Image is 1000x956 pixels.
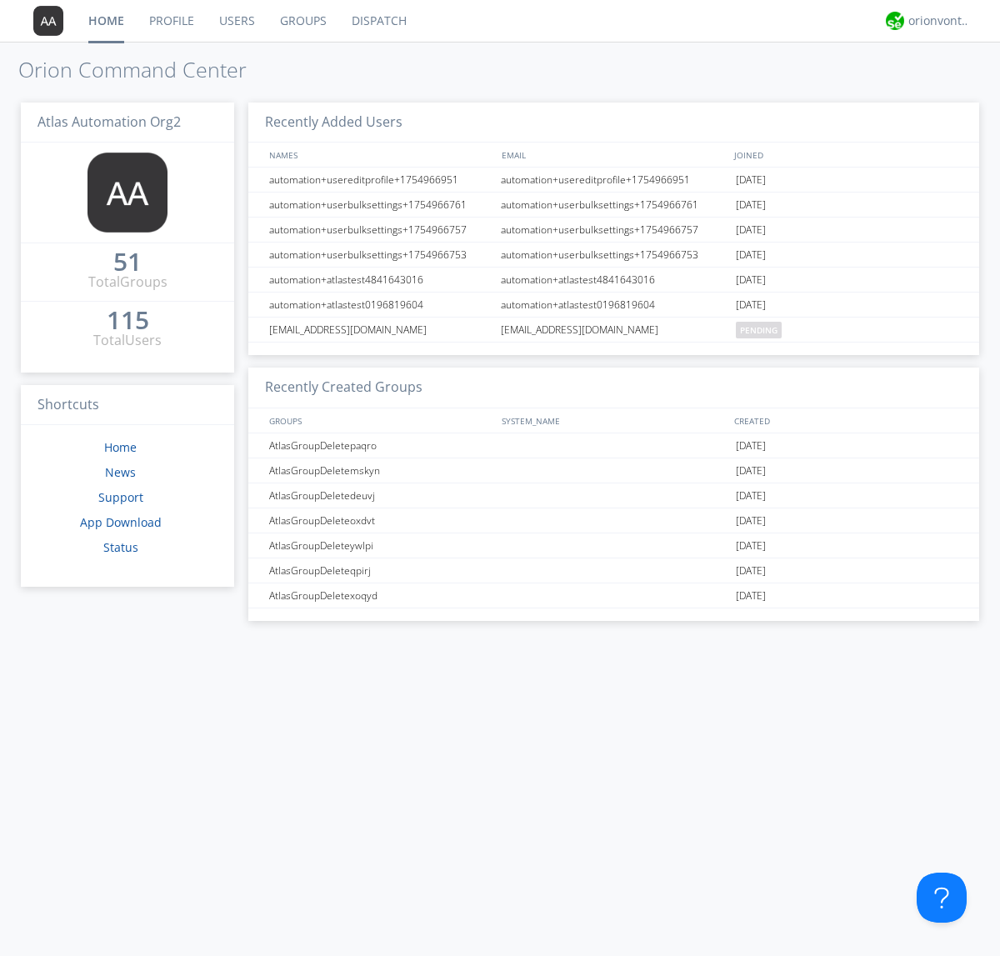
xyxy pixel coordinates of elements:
div: AtlasGroupDeleteoxdvt [265,508,496,533]
div: automation+usereditprofile+1754966951 [265,168,496,192]
a: automation+userbulksettings+1754966753automation+userbulksettings+1754966753[DATE] [248,243,979,268]
img: 29d36aed6fa347d5a1537e7736e6aa13 [886,12,904,30]
div: automation+userbulksettings+1754966761 [497,193,732,217]
span: [DATE] [736,483,766,508]
a: AtlasGroupDeletedeuvj[DATE] [248,483,979,508]
div: automation+userbulksettings+1754966753 [265,243,496,267]
a: automation+atlastest0196819604automation+atlastest0196819604[DATE] [248,293,979,318]
div: [EMAIL_ADDRESS][DOMAIN_NAME] [265,318,496,342]
a: App Download [80,514,162,530]
div: automation+usereditprofile+1754966951 [497,168,732,192]
div: GROUPS [265,408,493,433]
span: [DATE] [736,458,766,483]
span: [DATE] [736,168,766,193]
div: automation+userbulksettings+1754966757 [497,218,732,242]
span: [DATE] [736,558,766,583]
div: AtlasGroupDeletexoqyd [265,583,496,608]
h3: Recently Added Users [248,103,979,143]
div: AtlasGroupDeletemskyn [265,458,496,483]
div: 115 [107,312,149,328]
a: 115 [107,312,149,331]
a: 51 [113,253,142,273]
div: automation+atlastest0196819604 [265,293,496,317]
div: 51 [113,253,142,270]
div: automation+userbulksettings+1754966761 [265,193,496,217]
div: automation+userbulksettings+1754966757 [265,218,496,242]
img: 373638.png [87,153,167,233]
div: automation+atlastest4841643016 [265,268,496,292]
span: [DATE] [736,293,766,318]
div: Total Users [93,331,162,350]
div: JOINED [730,143,963,167]
div: AtlasGroupDeleteywlpi [265,533,496,558]
a: automation+atlastest4841643016automation+atlastest4841643016[DATE] [248,268,979,293]
div: AtlasGroupDeleteqpirj [265,558,496,583]
span: [DATE] [736,433,766,458]
a: AtlasGroupDeleteywlpi[DATE] [248,533,979,558]
div: Total Groups [88,273,167,292]
a: AtlasGroupDeletexoqyd[DATE] [248,583,979,608]
span: pending [736,322,782,338]
span: [DATE] [736,533,766,558]
a: [EMAIL_ADDRESS][DOMAIN_NAME][EMAIL_ADDRESS][DOMAIN_NAME]pending [248,318,979,343]
div: AtlasGroupDeletepaqro [265,433,496,458]
a: AtlasGroupDeletepaqro[DATE] [248,433,979,458]
span: [DATE] [736,268,766,293]
div: automation+atlastest0196819604 [497,293,732,317]
a: automation+userbulksettings+1754966761automation+userbulksettings+1754966761[DATE] [248,193,979,218]
a: Status [103,539,138,555]
div: SYSTEM_NAME [497,408,730,433]
a: News [105,464,136,480]
div: [EMAIL_ADDRESS][DOMAIN_NAME] [497,318,732,342]
h3: Shortcuts [21,385,234,426]
a: automation+userbulksettings+1754966757automation+userbulksettings+1754966757[DATE] [248,218,979,243]
div: AtlasGroupDeletedeuvj [265,483,496,508]
a: AtlasGroupDeleteoxdvt[DATE] [248,508,979,533]
div: NAMES [265,143,493,167]
span: [DATE] [736,218,766,243]
span: [DATE] [736,193,766,218]
span: [DATE] [736,508,766,533]
iframe: Toggle Customer Support [917,873,967,923]
a: automation+usereditprofile+1754966951automation+usereditprofile+1754966951[DATE] [248,168,979,193]
h3: Recently Created Groups [248,368,979,408]
a: Home [104,439,137,455]
img: 373638.png [33,6,63,36]
span: [DATE] [736,243,766,268]
span: Atlas Automation Org2 [37,113,181,131]
a: AtlasGroupDeleteqpirj[DATE] [248,558,979,583]
div: orionvontas+atlas+automation+org2 [908,13,971,29]
div: EMAIL [497,143,730,167]
a: Support [98,489,143,505]
div: CREATED [730,408,963,433]
div: automation+atlastest4841643016 [497,268,732,292]
span: [DATE] [736,583,766,608]
a: AtlasGroupDeletemskyn[DATE] [248,458,979,483]
div: automation+userbulksettings+1754966753 [497,243,732,267]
